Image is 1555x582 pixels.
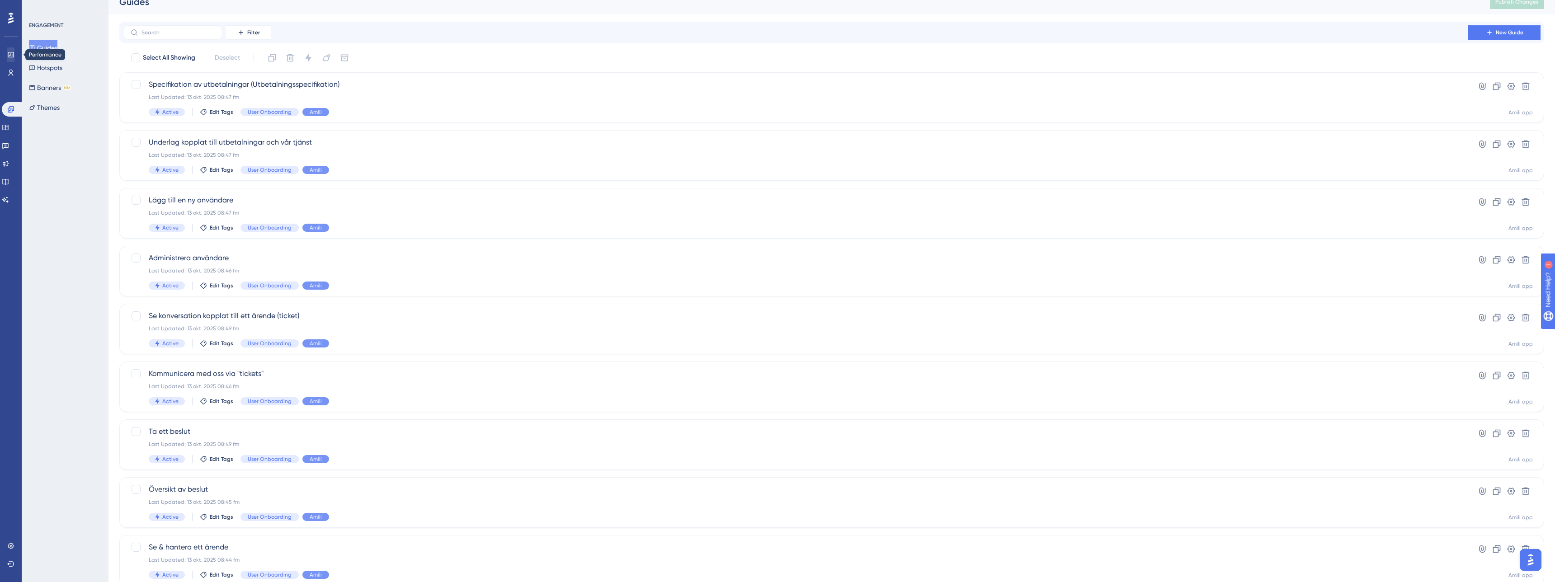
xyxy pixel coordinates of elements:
[310,224,322,231] span: Amili
[162,398,179,405] span: Active
[310,166,322,174] span: Amili
[248,455,292,463] span: User Onboarding
[162,340,179,347] span: Active
[162,455,179,463] span: Active
[248,513,292,521] span: User Onboarding
[310,513,322,521] span: Amili
[1508,514,1533,521] div: Amili app
[200,398,233,405] button: Edit Tags
[63,85,71,90] div: BETA
[149,94,1442,101] div: Last Updated: 13 okt. 2025 08:47 fm
[149,368,1442,379] span: Kommunicera med oss via "tickets"
[149,441,1442,448] div: Last Updated: 13 okt. 2025 08:49 fm
[210,513,233,521] span: Edit Tags
[29,22,63,29] div: ENGAGEMENT
[162,571,179,578] span: Active
[210,224,233,231] span: Edit Tags
[210,108,233,116] span: Edit Tags
[29,80,71,96] button: BannersBETA
[248,398,292,405] span: User Onboarding
[1517,546,1544,573] iframe: UserGuiding AI Assistant Launcher
[1508,167,1533,174] div: Amili app
[149,556,1442,563] div: Last Updated: 13 okt. 2025 08:44 fm
[149,484,1442,495] span: Översikt av beslut
[149,325,1442,332] div: Last Updated: 13 okt. 2025 08:49 fm
[149,209,1442,216] div: Last Updated: 13 okt. 2025 08:47 fm
[310,571,322,578] span: Amili
[200,455,233,463] button: Edit Tags
[141,29,215,36] input: Search
[149,151,1442,159] div: Last Updated: 13 okt. 2025 08:47 fm
[1496,29,1523,36] span: New Guide
[210,571,233,578] span: Edit Tags
[200,513,233,521] button: Edit Tags
[149,383,1442,390] div: Last Updated: 13 okt. 2025 08:46 fm
[210,282,233,289] span: Edit Tags
[149,542,1442,553] span: Se & hantera ett ärende
[149,426,1442,437] span: Ta ett beslut
[149,253,1442,263] span: Administrera användare
[162,108,179,116] span: Active
[210,166,233,174] span: Edit Tags
[200,166,233,174] button: Edit Tags
[200,108,233,116] button: Edit Tags
[248,108,292,116] span: User Onboarding
[226,25,271,40] button: Filter
[1508,109,1533,116] div: Amili app
[310,455,322,463] span: Amili
[21,2,57,13] span: Need Help?
[149,310,1442,321] span: Se konversation kopplat till ett ärende (ticket)
[200,282,233,289] button: Edit Tags
[149,267,1442,274] div: Last Updated: 13 okt. 2025 08:46 fm
[1508,225,1533,232] div: Amili app
[1468,25,1541,40] button: New Guide
[310,108,322,116] span: Amili
[29,99,60,116] button: Themes
[248,166,292,174] span: User Onboarding
[1508,282,1533,290] div: Amili app
[200,571,233,578] button: Edit Tags
[248,571,292,578] span: User Onboarding
[29,60,62,76] button: Hotspots
[1508,456,1533,463] div: Amili app
[210,340,233,347] span: Edit Tags
[248,282,292,289] span: User Onboarding
[149,498,1442,506] div: Last Updated: 13 okt. 2025 08:45 fm
[210,455,233,463] span: Edit Tags
[162,282,179,289] span: Active
[1508,572,1533,579] div: Amili app
[1508,398,1533,405] div: Amili app
[162,513,179,521] span: Active
[310,340,322,347] span: Amili
[215,52,240,63] span: Deselect
[162,166,179,174] span: Active
[200,340,233,347] button: Edit Tags
[143,52,195,63] span: Select All Showing
[207,50,248,66] button: Deselect
[149,195,1442,206] span: Lägg till en ny användare
[63,5,66,12] div: 1
[200,224,233,231] button: Edit Tags
[149,137,1442,148] span: Underlag kopplat till utbetalningar och vår tjänst
[149,79,1442,90] span: Specifikation av utbetalningar (Utbetalningsspecifikation)
[310,282,322,289] span: Amili
[247,29,260,36] span: Filter
[248,340,292,347] span: User Onboarding
[1508,340,1533,347] div: Amili app
[310,398,322,405] span: Amili
[29,40,57,56] button: Guides
[210,398,233,405] span: Edit Tags
[248,224,292,231] span: User Onboarding
[162,224,179,231] span: Active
